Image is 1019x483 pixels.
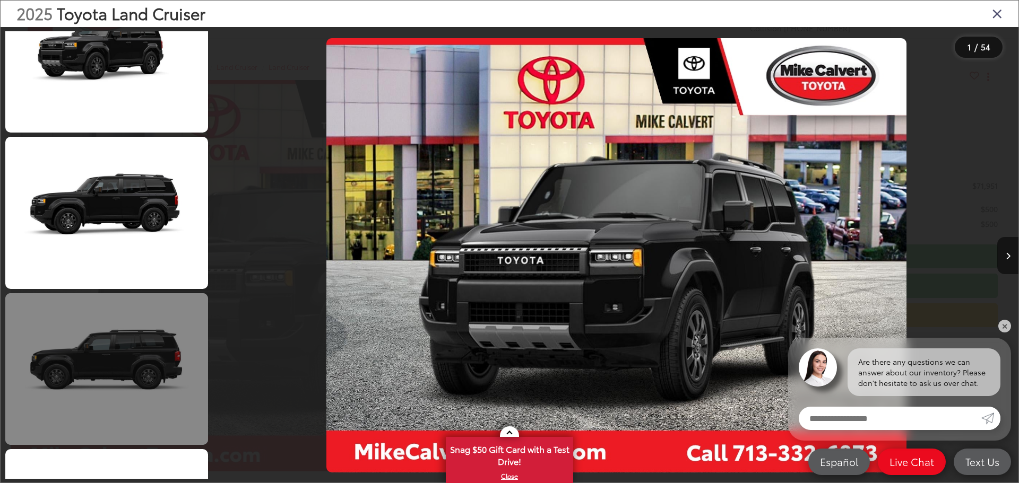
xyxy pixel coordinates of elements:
[16,2,53,24] span: 2025
[799,348,837,387] img: Agent profile photo
[973,43,979,51] span: /
[968,41,971,52] span: 1
[815,455,863,468] span: Español
[3,136,210,291] img: 2025 Toyota Land Cruiser Land Cruiser
[799,407,981,430] input: Enter your message
[981,41,990,52] span: 54
[992,6,1003,20] i: Close gallery
[997,237,1018,274] button: Next image
[884,455,939,468] span: Live Chat
[215,38,1018,473] div: 2025 Toyota Land Cruiser Land Cruiser 0
[981,407,1000,430] a: Submit
[447,438,572,470] span: Snag $50 Gift Card with a Test Drive!
[954,449,1011,475] a: Text Us
[878,449,946,475] a: Live Chat
[808,449,870,475] a: Español
[960,455,1005,468] span: Text Us
[57,2,205,24] span: Toyota Land Cruiser
[848,348,1000,396] div: Are there any questions we can answer about our inventory? Please don't hesitate to ask us over c...
[326,38,906,473] img: 2025 Toyota Land Cruiser Land Cruiser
